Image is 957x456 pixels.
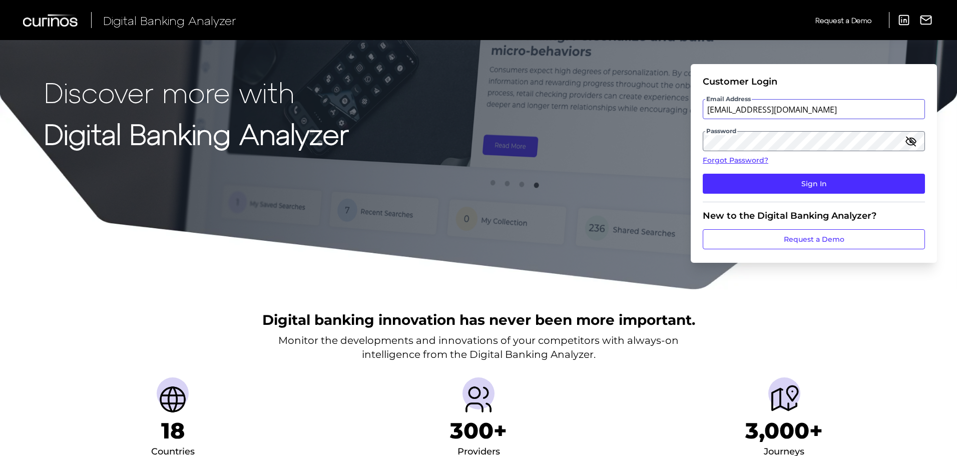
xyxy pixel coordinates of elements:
[23,14,79,27] img: Curinos
[815,12,871,29] a: Request a Demo
[278,333,679,361] p: Monitor the developments and innovations of your competitors with always-on intelligence from the...
[450,417,507,444] h1: 300+
[262,310,695,329] h2: Digital banking innovation has never been more important.
[44,76,349,108] p: Discover more with
[103,13,236,28] span: Digital Banking Analyzer
[745,417,823,444] h1: 3,000+
[161,417,185,444] h1: 18
[462,383,495,415] img: Providers
[703,76,925,87] div: Customer Login
[768,383,800,415] img: Journeys
[705,95,752,103] span: Email Address
[703,155,925,166] a: Forgot Password?
[44,117,349,150] strong: Digital Banking Analyzer
[703,210,925,221] div: New to the Digital Banking Analyzer?
[703,174,925,194] button: Sign In
[157,383,189,415] img: Countries
[815,16,871,25] span: Request a Demo
[703,229,925,249] a: Request a Demo
[705,127,737,135] span: Password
